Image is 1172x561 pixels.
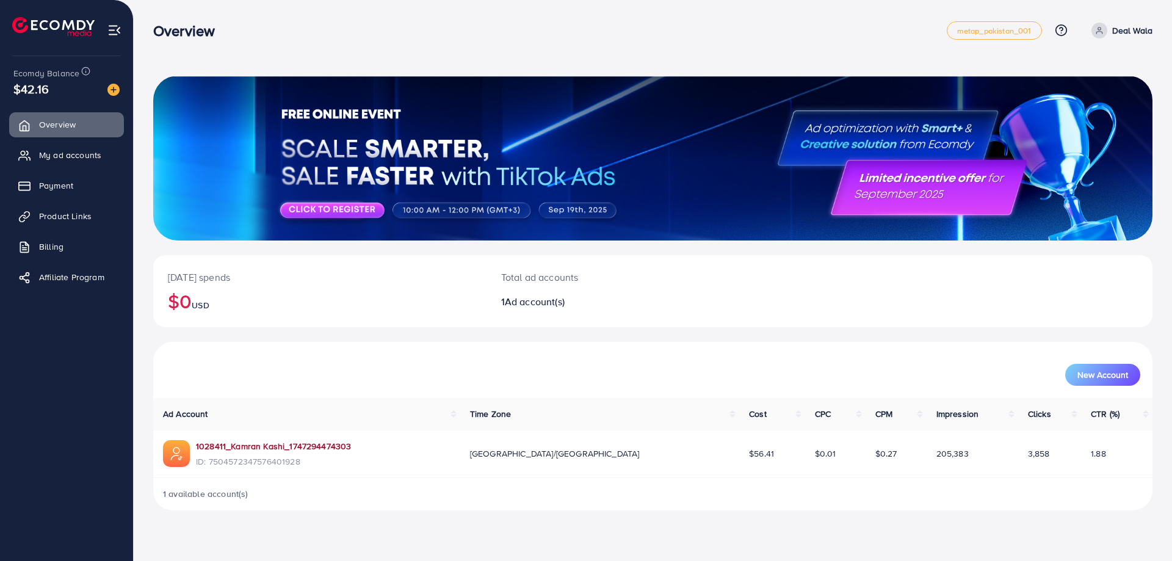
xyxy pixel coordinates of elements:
span: Product Links [39,210,92,222]
span: 205,383 [936,447,969,460]
a: My ad accounts [9,143,124,167]
span: Affiliate Program [39,271,104,283]
a: 1028411_Kamran Kashi_1747294474303 [196,440,351,452]
h3: Overview [153,22,225,40]
button: New Account [1065,364,1140,386]
a: Product Links [9,204,124,228]
span: Payment [39,179,73,192]
span: Overview [39,118,76,131]
img: image [107,84,120,96]
p: Total ad accounts [501,270,722,284]
span: Ad Account [163,408,208,420]
p: Deal Wala [1112,23,1152,38]
span: My ad accounts [39,149,101,161]
a: Affiliate Program [9,265,124,289]
h2: 1 [501,296,722,308]
span: $56.41 [749,447,774,460]
img: logo [12,17,95,36]
span: Cost [749,408,767,420]
span: $0.01 [815,447,836,460]
span: metap_pakistan_001 [957,27,1032,35]
p: [DATE] spends [168,270,472,284]
span: CTR (%) [1091,408,1120,420]
span: CPC [815,408,831,420]
iframe: Chat [1120,506,1163,552]
img: menu [107,23,121,37]
span: Time Zone [470,408,511,420]
span: Impression [936,408,979,420]
span: Ecomdy Balance [13,67,79,79]
span: $42.16 [13,80,49,98]
span: Clicks [1028,408,1051,420]
span: $0.27 [875,447,897,460]
span: ID: 7504572347576401928 [196,455,351,468]
h2: $0 [168,289,472,313]
span: 1.88 [1091,447,1106,460]
a: Overview [9,112,124,137]
a: Deal Wala [1087,23,1152,38]
span: Ad account(s) [505,295,565,308]
a: Payment [9,173,124,198]
span: Billing [39,241,63,253]
span: 1 available account(s) [163,488,248,500]
span: [GEOGRAPHIC_DATA]/[GEOGRAPHIC_DATA] [470,447,640,460]
span: USD [192,299,209,311]
img: ic-ads-acc.e4c84228.svg [163,440,190,467]
span: New Account [1077,371,1128,379]
a: Billing [9,234,124,259]
span: CPM [875,408,892,420]
a: metap_pakistan_001 [947,21,1042,40]
span: 3,858 [1028,447,1050,460]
